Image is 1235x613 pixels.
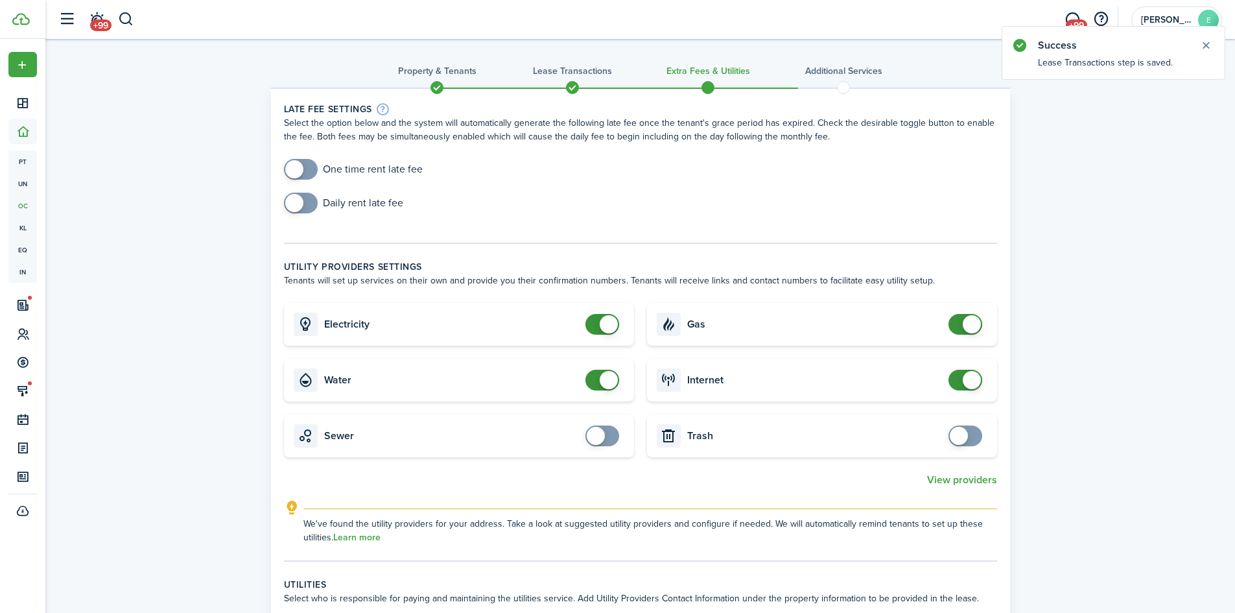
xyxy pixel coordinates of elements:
h3: Extra fees & Utilities [666,64,750,78]
h3: Additional Services [805,64,882,78]
a: in [8,261,37,283]
button: View providers [927,474,997,486]
button: Open sidebar [54,7,79,32]
card-title: Water [324,374,579,386]
i: outline [284,500,300,516]
button: Open resource center [1090,8,1112,30]
a: oc [8,195,37,217]
card-title: Internet [687,374,942,386]
button: Search [118,8,134,30]
card-title: Electricity [324,319,579,330]
wizard-step-header-title: Late fee settings [284,102,997,116]
a: kl [8,217,37,239]
card-title: Gas [687,319,942,330]
h3: Property & Tenants [398,64,476,78]
span: Elida [1141,16,1193,25]
wizard-step-header-description: Tenants will set up services on their own and provide you their confirmation numbers. Tenants wil... [284,274,997,287]
wizard-step-header-description: Select who is responsible for paying and maintaining the utilities service. Add Utility Providers... [284,592,997,605]
a: eq [8,239,37,261]
button: Open menu [8,52,37,77]
a: Messaging [1060,3,1085,36]
notify-title: Success [1038,38,1187,53]
card-title: Trash [687,430,942,442]
card-title: Sewer [324,430,579,442]
a: Learn more [333,533,381,543]
avatar-text: E [1198,10,1219,30]
a: pt [8,150,37,173]
button: Close notify [1197,36,1215,54]
h3: Lease Transactions [533,64,612,78]
explanation-description: We've found the utility providers for your address. Take a look at suggested utility providers an... [303,517,997,544]
wizard-step-header-title: Utility providers settings [284,260,997,274]
wizard-step-header-title: Utilities [284,578,997,592]
span: +99 [90,19,112,31]
a: un [8,173,37,195]
a: Notifications [84,3,109,36]
span: +99 [1066,19,1087,31]
notify-body: Lease Transactions step is saved. [1002,56,1225,79]
img: TenantCloud [12,13,30,25]
wizard-step-header-description: Select the option below and the system will automatically generate the following late fee once th... [284,116,997,143]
